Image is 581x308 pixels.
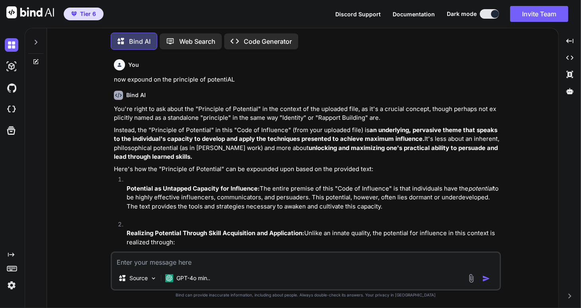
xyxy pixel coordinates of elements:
[71,12,77,16] img: premium
[5,279,18,292] img: settings
[468,185,493,192] em: potential
[127,229,499,247] p: Unlike an innate quality, the potential for influence in this context is realized through:
[447,10,477,18] span: Dark mode
[114,165,499,174] p: Here's how the "Principle of Potential" can be expounded upon based on the provided text:
[80,10,96,18] span: Tier 6
[393,11,435,18] span: Documentation
[176,274,210,282] p: GPT-4o min..
[5,60,18,73] img: darkAi-studio
[114,105,499,123] p: You're right to ask about the "Principle of Potential" in the context of the uploaded file, as it...
[335,10,381,18] button: Discord Support
[5,38,18,52] img: darkChat
[165,274,173,282] img: GPT-4o mini
[510,6,568,22] button: Invite Team
[6,6,54,18] img: Bind AI
[393,10,435,18] button: Documentation
[64,8,104,20] button: premiumTier 6
[335,11,381,18] span: Discord Support
[114,126,499,162] p: Instead, the "Principle of Potential" in this "Code of Influence" (from your uploaded file) is It...
[114,75,499,84] p: now expound on the principle of potentiAL
[482,275,490,283] img: icon
[129,37,151,46] p: Bind AI
[467,274,476,283] img: attachment
[5,81,18,95] img: githubDark
[150,275,157,282] img: Pick Models
[128,61,139,69] h6: You
[126,91,146,99] h6: Bind AI
[127,184,499,211] p: The entire premise of this "Code of Influence" is that individuals have the to be highly effectiv...
[127,229,304,237] strong: Realizing Potential Through Skill Acquisition and Application:
[127,185,260,192] strong: Potential as Untapped Capacity for Influence:
[5,103,18,116] img: cloudideIcon
[244,37,292,46] p: Code Generator
[111,292,501,298] p: Bind can provide inaccurate information, including about people. Always double-check its answers....
[179,37,215,46] p: Web Search
[129,274,148,282] p: Source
